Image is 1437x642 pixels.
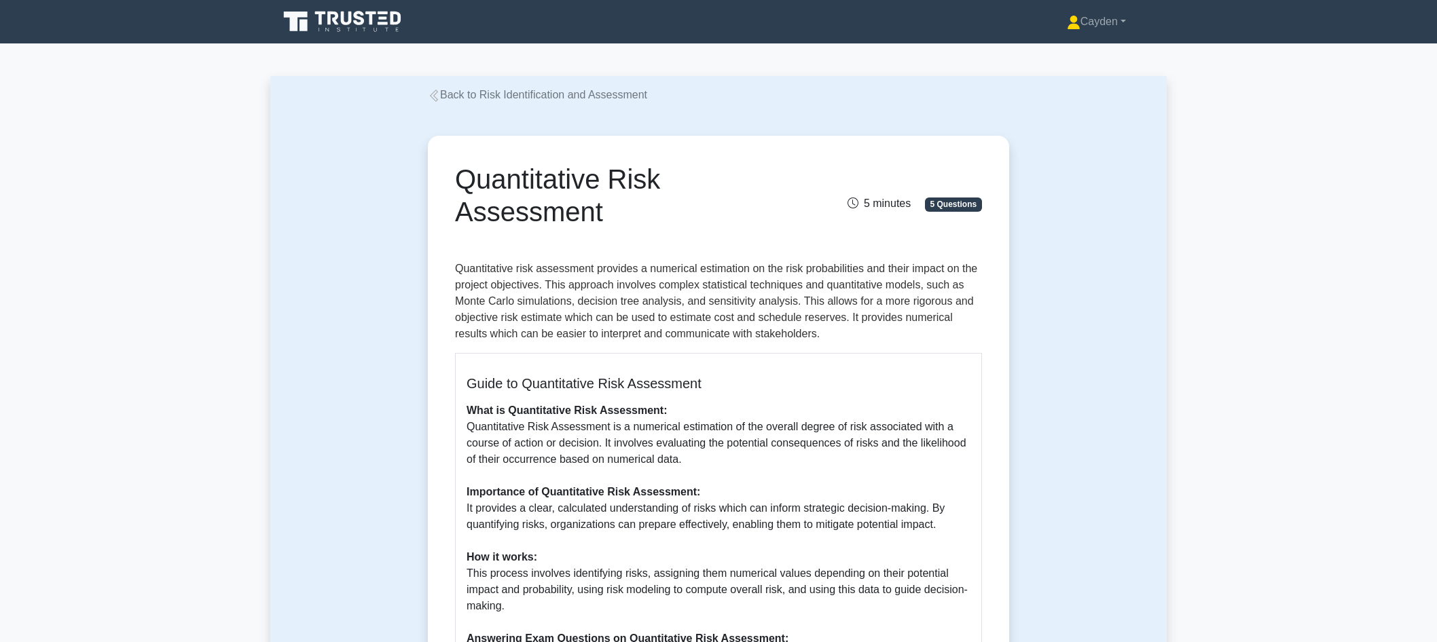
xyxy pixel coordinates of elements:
[467,404,668,416] b: What is Quantitative Risk Assessment:
[848,197,911,209] span: 5 minutes
[467,551,537,563] b: How it works:
[467,486,700,497] b: Importance of Quantitative Risk Assessment:
[925,197,982,211] span: 5 Questions
[455,261,982,342] p: Quantitative risk assessment provides a numerical estimation on the risk probabilities and their ...
[428,89,647,100] a: Back to Risk Identification and Assessment
[455,163,801,228] h1: Quantitative Risk Assessment
[467,375,970,392] h5: Guide to Quantitative Risk Assessment
[1034,8,1159,35] a: Cayden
